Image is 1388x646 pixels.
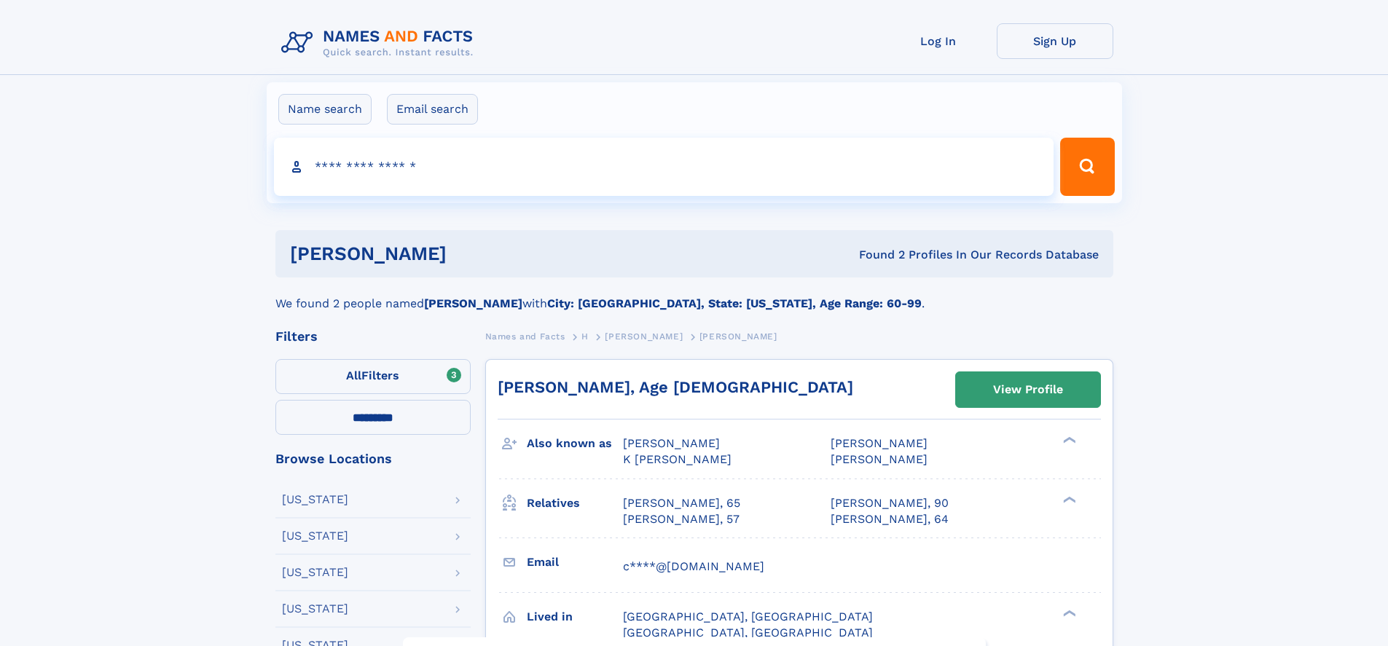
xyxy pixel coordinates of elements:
[290,245,653,263] h1: [PERSON_NAME]
[282,603,348,615] div: [US_STATE]
[623,610,873,623] span: [GEOGRAPHIC_DATA], [GEOGRAPHIC_DATA]
[282,530,348,542] div: [US_STATE]
[581,327,589,345] a: H
[699,331,777,342] span: [PERSON_NAME]
[527,550,623,575] h3: Email
[282,494,348,505] div: [US_STATE]
[653,247,1099,263] div: Found 2 Profiles In Our Records Database
[1059,436,1077,445] div: ❯
[275,277,1113,312] div: We found 2 people named with .
[623,436,720,450] span: [PERSON_NAME]
[485,327,565,345] a: Names and Facts
[278,94,372,125] label: Name search
[527,491,623,516] h3: Relatives
[282,567,348,578] div: [US_STATE]
[387,94,478,125] label: Email search
[623,495,740,511] a: [PERSON_NAME], 65
[605,331,683,342] span: [PERSON_NAME]
[424,296,522,310] b: [PERSON_NAME]
[275,452,471,465] div: Browse Locations
[831,436,928,450] span: [PERSON_NAME]
[831,495,949,511] a: [PERSON_NAME], 90
[993,373,1063,406] div: View Profile
[623,511,740,527] a: [PERSON_NAME], 57
[605,327,683,345] a: [PERSON_NAME]
[880,23,997,59] a: Log In
[623,626,873,639] span: [GEOGRAPHIC_DATA], [GEOGRAPHIC_DATA]
[1060,138,1114,196] button: Search Button
[498,378,853,396] a: [PERSON_NAME], Age [DEMOGRAPHIC_DATA]
[346,369,361,382] span: All
[527,604,623,629] h3: Lived in
[274,138,1054,196] input: search input
[831,452,928,466] span: [PERSON_NAME]
[527,431,623,456] h3: Also known as
[997,23,1113,59] a: Sign Up
[581,331,589,342] span: H
[547,296,922,310] b: City: [GEOGRAPHIC_DATA], State: [US_STATE], Age Range: 60-99
[275,23,485,63] img: Logo Names and Facts
[1059,495,1077,504] div: ❯
[275,359,471,394] label: Filters
[1059,608,1077,618] div: ❯
[956,372,1100,407] a: View Profile
[831,511,949,527] a: [PERSON_NAME], 64
[275,330,471,343] div: Filters
[623,452,732,466] span: K [PERSON_NAME]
